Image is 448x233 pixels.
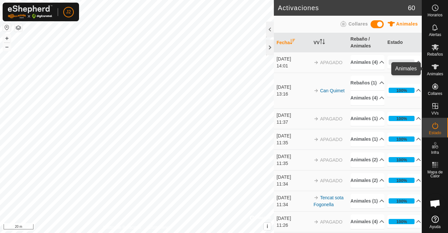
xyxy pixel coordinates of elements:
[385,33,422,52] th: Estado
[387,194,421,207] p-accordion-header: 100%
[387,153,421,166] p-accordion-header: 100%
[387,56,421,69] p-accordion-header: 0%
[389,136,415,142] div: 100%
[276,153,310,160] div: [DATE]
[351,194,384,208] p-accordion-header: Animales (1)
[8,5,52,19] img: Logo Gallagher
[396,157,407,163] div: 100%
[3,43,11,51] button: –
[389,178,415,183] div: 100%
[314,178,319,183] img: arrow
[3,24,11,31] button: Restablecer Mapa
[389,219,415,224] div: 100%
[276,222,310,229] div: 11:26
[274,33,311,52] th: Fecha
[320,178,342,183] span: APAGADO
[396,116,407,122] div: 100%
[351,214,384,229] p-accordion-header: Animales (4)
[149,224,171,230] a: Contáctenos
[396,198,407,204] div: 100%
[351,132,384,147] p-accordion-header: Animales (1)
[276,133,310,139] div: [DATE]
[396,87,407,94] div: 100%
[429,131,441,135] span: Estado
[351,111,384,126] p-accordion-header: Animales (1)
[351,55,384,70] p-accordion-header: Animales (4)
[396,136,407,142] div: 100%
[396,177,407,184] div: 100%
[427,52,443,56] span: Rebaños
[429,33,441,37] span: Alertas
[389,60,415,65] div: 0%
[351,91,384,105] p-accordion-header: Animales (4)
[314,195,344,207] a: Tencat sota Fogonella
[276,194,310,201] div: [DATE]
[314,137,319,142] img: arrow
[320,60,342,65] span: APAGADO
[387,112,421,125] p-accordion-header: 100%
[276,84,310,91] div: [DATE]
[387,84,421,97] p-accordion-header: 100%
[276,174,310,181] div: [DATE]
[351,152,384,167] p-accordion-header: Animales (2)
[389,116,415,121] div: 100%
[428,13,442,17] span: Horarios
[427,72,443,76] span: Animales
[425,194,445,213] a: Obre el xat
[428,92,442,96] span: Collares
[320,219,342,224] span: APAGADO
[389,157,415,162] div: 100%
[396,21,418,27] span: Animales
[276,91,310,98] div: 13:16
[276,56,310,63] div: [DATE]
[314,60,319,65] img: arrow
[276,201,310,208] div: 11:34
[276,215,310,222] div: [DATE]
[320,137,342,142] span: APAGADO
[264,223,271,230] button: i
[290,40,295,45] p-sorticon: Activar para ordenar
[314,195,319,200] img: arrow
[389,198,415,204] div: 100%
[276,160,310,167] div: 11:35
[422,213,448,231] a: Ayuda
[320,40,325,45] p-sorticon: Activar para ordenar
[276,181,310,188] div: 11:34
[387,133,421,146] p-accordion-header: 100%
[408,3,415,13] span: 60
[14,24,22,32] button: Capas del Mapa
[431,111,438,115] span: VVs
[430,225,441,229] span: Ayuda
[311,33,348,52] th: VV
[387,174,421,187] p-accordion-header: 100%
[3,34,11,42] button: +
[276,119,310,126] div: 11:37
[424,170,446,178] span: Mapa de Calor
[267,224,268,229] span: i
[351,76,384,90] p-accordion-header: Rebaños (1)
[396,219,407,225] div: 100%
[431,151,439,154] span: Infra
[66,9,71,15] span: J2
[320,116,342,121] span: APAGADO
[348,33,385,52] th: Rebaño / Animales
[103,224,141,230] a: Política de Privacidad
[314,88,319,93] img: arrow
[351,173,384,188] p-accordion-header: Animales (2)
[276,63,310,69] div: 14:01
[320,88,345,93] a: Can Quimet
[348,21,368,27] span: Collares
[389,88,415,93] div: 100%
[387,215,421,228] p-accordion-header: 100%
[276,112,310,119] div: [DATE]
[320,157,342,163] span: APAGADO
[276,139,310,146] div: 11:35
[278,4,408,12] h2: Activaciones
[314,219,319,224] img: arrow
[314,157,319,163] img: arrow
[314,116,319,121] img: arrow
